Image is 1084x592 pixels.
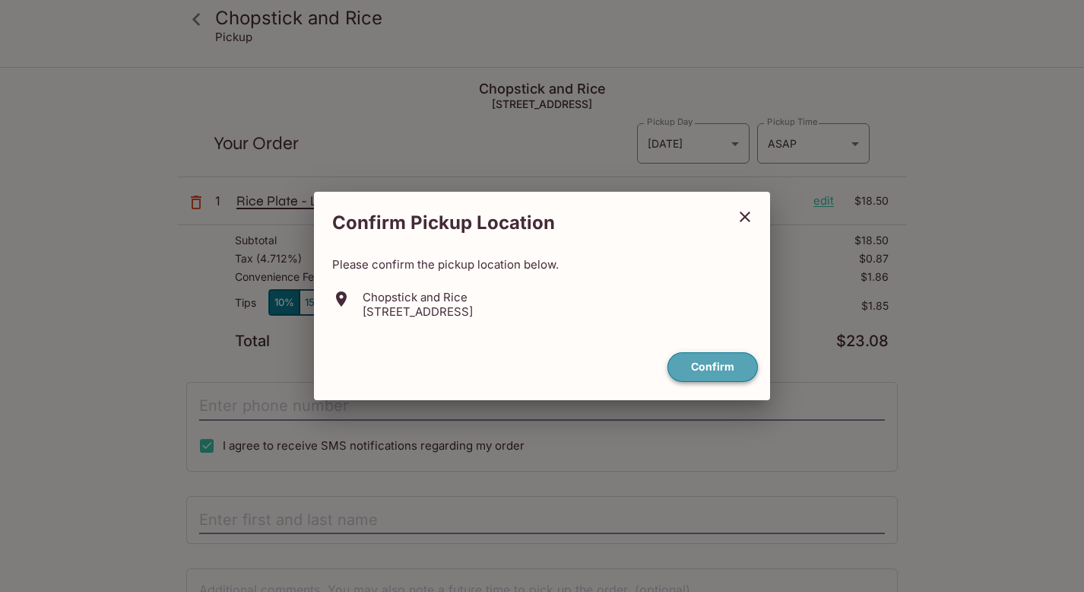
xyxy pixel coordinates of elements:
[363,304,473,319] p: [STREET_ADDRESS]
[314,204,726,242] h2: Confirm Pickup Location
[667,352,758,382] button: confirm
[726,198,764,236] button: close
[363,290,473,304] p: Chopstick and Rice
[332,257,752,272] p: Please confirm the pickup location below.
